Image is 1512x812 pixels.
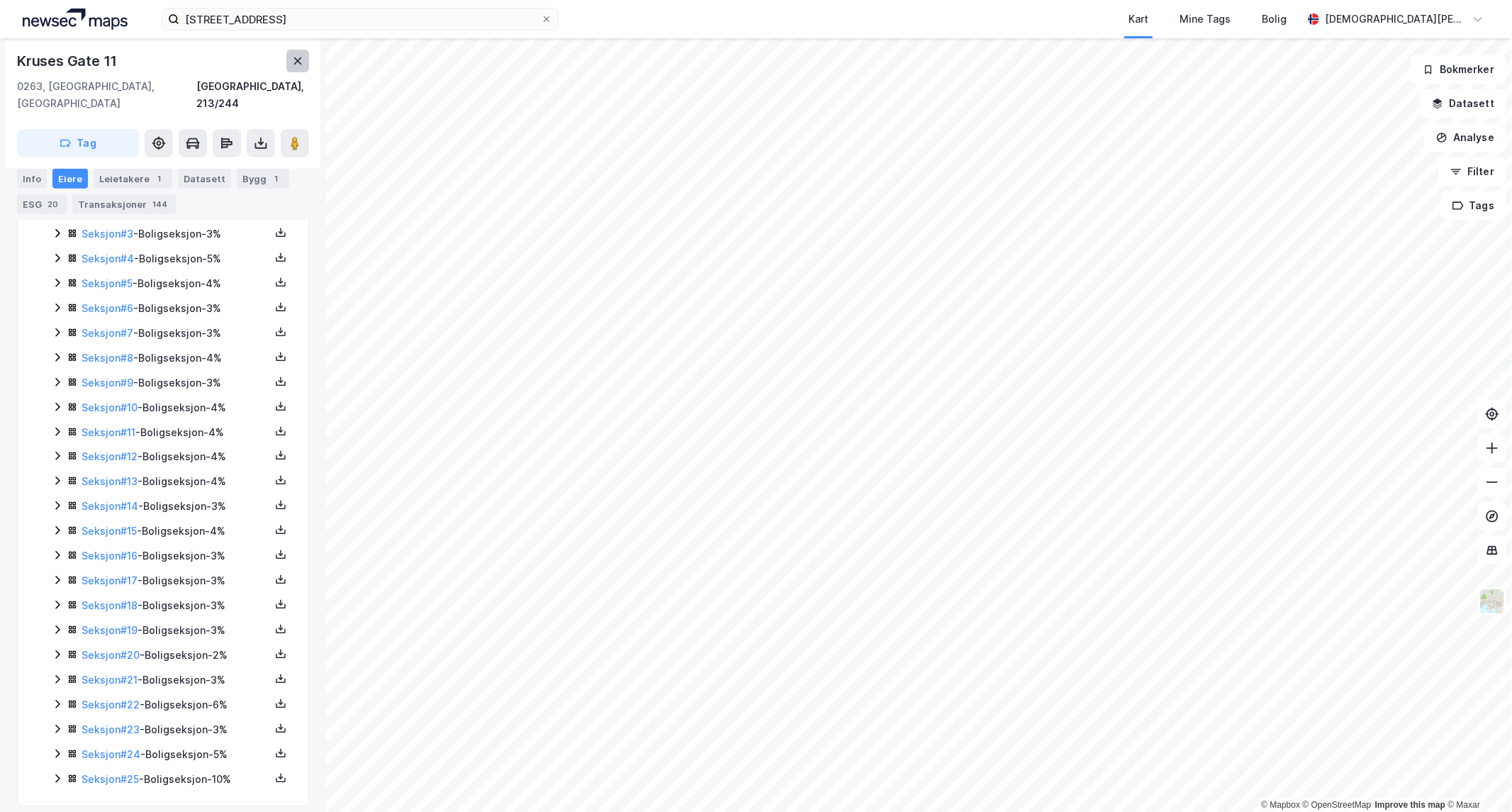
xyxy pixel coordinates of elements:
div: - Boligseksjon - 4% [82,399,270,416]
a: Seksjon#5 [82,277,133,289]
div: Bygg [237,169,289,189]
a: Seksjon#17 [82,574,138,586]
div: - Boligseksjon - 4% [82,424,270,441]
iframe: Chat Widget [1441,744,1512,812]
a: Seksjon#22 [82,699,140,711]
div: - Boligseksjon - 3% [82,374,270,391]
div: Transaksjoner [72,194,176,214]
a: Seksjon#11 [82,426,135,438]
a: Seksjon#23 [82,723,140,735]
a: OpenStreetMap [1303,800,1372,810]
a: Seksjon#21 [82,674,138,686]
a: Improve this map [1375,800,1445,810]
div: Kontrollprogram for chat [1441,744,1512,812]
a: Seksjon#6 [82,302,133,314]
button: Tag [17,129,139,157]
a: Seksjon#18 [82,599,138,611]
a: Seksjon#14 [82,500,138,512]
div: - Boligseksjon - 3% [82,226,270,243]
a: Seksjon#20 [82,649,140,661]
div: 1 [152,172,167,186]
a: Seksjon#16 [82,550,138,562]
a: Seksjon#7 [82,327,133,339]
button: Tags [1440,191,1506,220]
div: - Boligseksjon - 5% [82,746,270,763]
div: - Boligseksjon - 3% [82,300,270,317]
div: Eiere [52,169,88,189]
div: Leietakere [94,169,172,189]
div: - Boligseksjon - 4% [82,473,270,490]
div: 144 [150,197,170,211]
a: Seksjon#13 [82,475,138,487]
input: Søk på adresse, matrikkel, gårdeiere, leietakere eller personer [179,9,541,30]
div: - Boligseksjon - 2% [82,647,270,664]
button: Bokmerker [1411,55,1506,84]
div: - Boligseksjon - 3% [82,498,270,515]
button: Analyse [1424,123,1506,152]
a: Mapbox [1261,800,1300,810]
div: 1 [269,172,284,186]
div: ESG [17,194,67,214]
div: - Boligseksjon - 3% [82,325,270,342]
div: - Boligseksjon - 3% [82,597,270,614]
div: [DEMOGRAPHIC_DATA][PERSON_NAME] [1325,11,1467,28]
div: - Boligseksjon - 10% [82,771,270,788]
div: - Boligseksjon - 3% [82,672,270,689]
a: Seksjon#9 [82,377,133,389]
button: Datasett [1420,89,1506,118]
a: Seksjon#10 [82,401,138,413]
div: 0263, [GEOGRAPHIC_DATA], [GEOGRAPHIC_DATA] [17,78,197,112]
img: logo.a4113a55bc3d86da70a041830d287a7e.svg [23,9,128,30]
div: - Boligseksjon - 4% [82,448,270,465]
div: - Boligseksjon - 4% [82,350,270,367]
a: Seksjon#15 [82,525,137,537]
div: [GEOGRAPHIC_DATA], 213/244 [197,78,309,112]
div: - Boligseksjon - 4% [82,275,270,292]
img: Z [1479,588,1506,615]
div: - Boligseksjon - 4% [82,523,270,540]
a: Seksjon#12 [82,450,138,462]
a: Seksjon#19 [82,624,138,636]
div: Info [17,169,47,189]
a: Seksjon#24 [82,748,140,760]
div: - Boligseksjon - 3% [82,721,270,738]
div: Kruses Gate 11 [17,50,120,72]
button: Filter [1438,157,1506,186]
div: - Boligseksjon - 3% [82,547,270,564]
div: Bolig [1262,11,1287,28]
div: 20 [45,197,61,211]
div: - Boligseksjon - 5% [82,250,270,267]
div: - Boligseksjon - 3% [82,622,270,639]
a: Seksjon#25 [82,773,139,785]
div: Datasett [178,169,231,189]
a: Seksjon#3 [82,228,133,240]
div: Kart [1129,11,1148,28]
div: - Boligseksjon - 6% [82,696,270,713]
div: Mine Tags [1180,11,1231,28]
a: Seksjon#8 [82,352,133,364]
a: Seksjon#4 [82,252,134,265]
div: - Boligseksjon - 3% [82,572,270,589]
